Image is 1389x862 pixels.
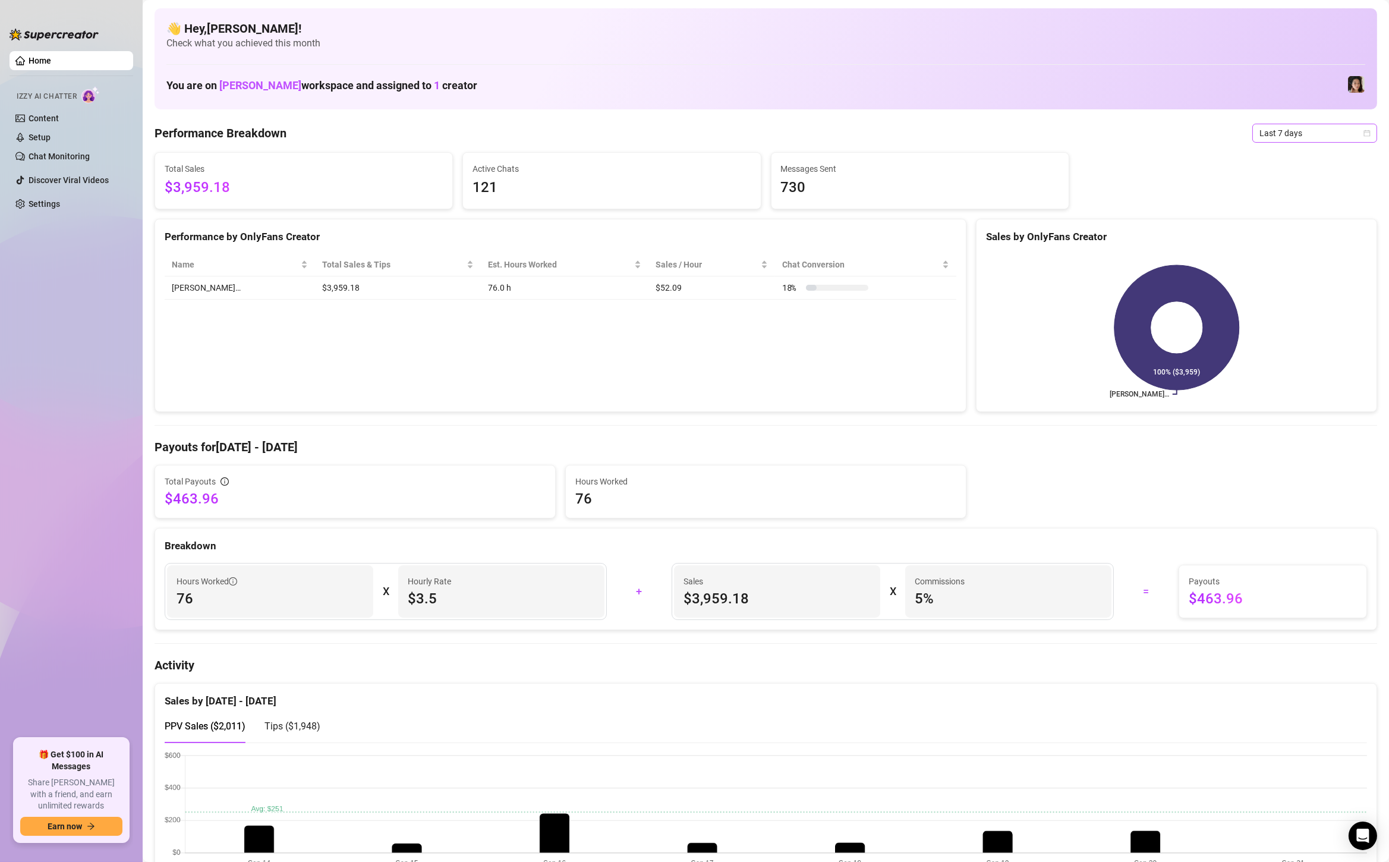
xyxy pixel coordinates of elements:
span: 76 [177,589,364,608]
h4: Payouts for [DATE] - [DATE] [155,439,1377,455]
div: Sales by [DATE] - [DATE] [165,684,1367,709]
span: $3,959.18 [684,589,871,608]
span: info-circle [221,477,229,486]
a: Content [29,114,59,123]
span: Tips ( $1,948 ) [264,721,320,732]
span: 5 % [915,589,1102,608]
td: [PERSON_NAME]… [165,276,315,300]
span: Sales / Hour [656,258,758,271]
a: Settings [29,199,60,209]
td: $3,959.18 [315,276,481,300]
div: Breakdown [165,538,1367,554]
h4: 👋 Hey, [PERSON_NAME] ! [166,20,1365,37]
a: Home [29,56,51,65]
span: 730 [781,177,1059,199]
div: Est. Hours Worked [488,258,632,271]
h4: Performance Breakdown [155,125,286,141]
button: Earn nowarrow-right [20,817,122,836]
span: Check what you achieved this month [166,37,1365,50]
h4: Activity [155,657,1377,674]
th: Total Sales & Tips [315,253,481,276]
span: Payouts [1189,575,1357,588]
span: 🎁 Get $100 in AI Messages [20,749,122,772]
span: Izzy AI Chatter [17,91,77,102]
h1: You are on workspace and assigned to creator [166,79,477,92]
div: = [1121,582,1171,601]
th: Sales / Hour [648,253,775,276]
span: calendar [1363,130,1371,137]
div: + [614,582,664,601]
span: Total Sales & Tips [322,258,465,271]
span: Hours Worked [177,575,237,588]
span: Last 7 days [1259,124,1370,142]
span: Active Chats [473,162,751,175]
td: 76.0 h [481,276,648,300]
a: Discover Viral Videos [29,175,109,185]
span: $463.96 [165,489,546,508]
span: Total Sales [165,162,443,175]
article: Hourly Rate [408,575,451,588]
article: Commissions [915,575,965,588]
span: Total Payouts [165,475,216,488]
span: Chat Conversion [782,258,940,271]
span: 76 [575,489,956,508]
img: AI Chatter [81,86,100,103]
th: Name [165,253,315,276]
span: Earn now [48,822,82,831]
span: 18 % [782,281,801,294]
div: X [383,582,389,601]
span: 1 [434,79,440,92]
span: $463.96 [1189,589,1357,608]
span: Messages Sent [781,162,1059,175]
span: Name [172,258,298,271]
span: [PERSON_NAME] [219,79,301,92]
div: Performance by OnlyFans Creator [165,229,956,245]
span: $3.5 [408,589,595,608]
text: [PERSON_NAME]… [1110,390,1169,398]
img: logo-BBDzfeDw.svg [10,29,99,40]
span: PPV Sales ( $2,011 ) [165,721,245,732]
img: Luna [1348,76,1365,93]
td: $52.09 [648,276,775,300]
span: Hours Worked [575,475,956,488]
a: Setup [29,133,51,142]
span: 121 [473,177,751,199]
div: Open Intercom Messenger [1349,822,1377,850]
th: Chat Conversion [775,253,956,276]
span: info-circle [229,577,237,586]
div: X [890,582,896,601]
div: Sales by OnlyFans Creator [986,229,1367,245]
span: $3,959.18 [165,177,443,199]
span: Sales [684,575,871,588]
a: Chat Monitoring [29,152,90,161]
span: Share [PERSON_NAME] with a friend, and earn unlimited rewards [20,777,122,812]
span: arrow-right [87,822,95,830]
